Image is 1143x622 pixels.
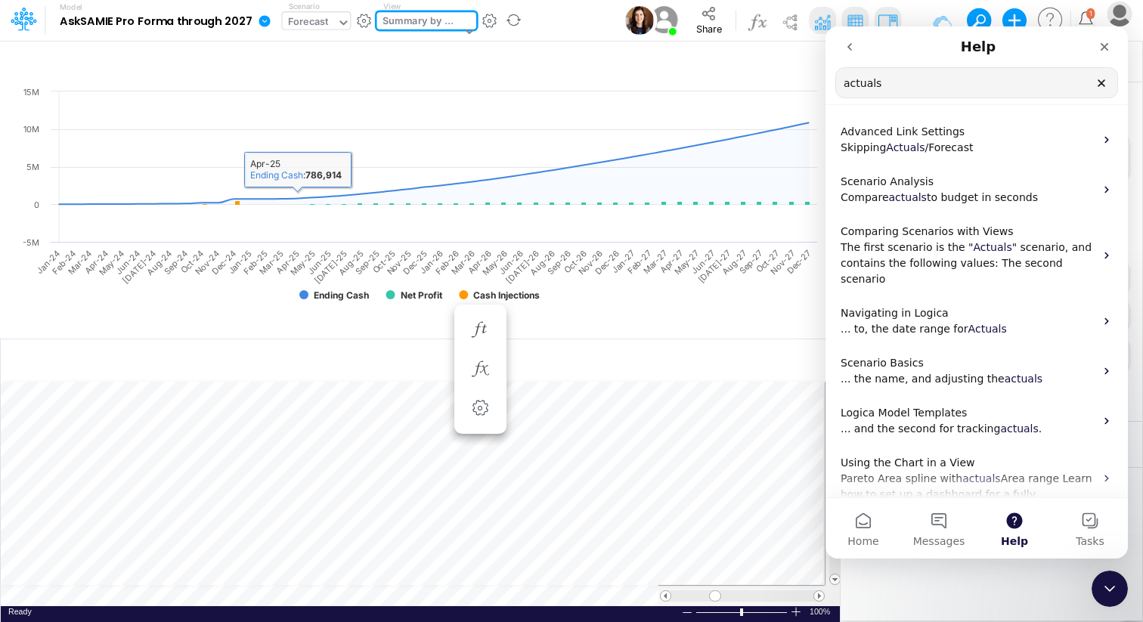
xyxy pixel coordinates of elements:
text: Feb-25 [241,248,269,276]
div: In Ready mode [8,606,32,617]
img: User Image Icon [647,3,681,37]
text: Aug-24 [144,248,174,277]
text: Ending Cash [314,289,369,301]
text: Mar-25 [258,248,286,276]
text: Jan-24 [35,248,63,276]
text: Net Profit [401,289,443,301]
text: Dec-27 [785,248,813,276]
text: Sep-24 [162,248,190,276]
text: Jun-24 [113,248,141,276]
text: Oct-26 [562,248,589,275]
a: Notifications [1077,11,1095,29]
text: Dec-24 [209,248,237,276]
text: May-24 [97,248,126,277]
text: Apr-27 [658,248,685,275]
text: May-27 [672,248,701,277]
text: Apr-24 [82,248,110,276]
text: May-26 [480,248,510,277]
text: Nov-27 [769,248,797,276]
label: Model [60,3,82,12]
text: [DATE]-27 [696,248,733,285]
text: Aug-26 [528,248,557,277]
text: Mar-27 [641,248,669,276]
text: Apr-25 [274,248,302,276]
iframe: Intercom live chat [1092,571,1128,607]
text: Sep-27 [737,248,765,276]
div: Forecast [288,14,329,32]
text: Aug-25 [336,248,366,277]
text: Feb-24 [50,248,78,276]
text: Sep-25 [353,248,381,276]
text: Jun-27 [689,248,717,276]
text: Oct-25 [370,248,398,275]
div: Summary by Month [383,14,461,31]
img: User Image Icon [625,6,654,35]
div: 1 unread items [1089,10,1092,17]
text: Nov-26 [576,248,605,277]
text: Feb-26 [433,248,461,276]
span: Share [696,23,722,34]
iframe: Intercom live chat [825,26,1128,559]
text: Apr-26 [466,248,494,276]
text: Cash Injections [473,289,540,301]
input: Type a title here [14,346,539,377]
span: 100% [810,606,832,617]
text: Jan-27 [610,248,637,275]
text: [DATE]-25 [312,248,349,285]
text: 15M [23,87,39,97]
label: Scenario [289,1,320,12]
b: AskSAMIE Pro Forma through 2027 [60,15,252,29]
input: Type a title here [13,47,678,78]
text: Oct-24 [178,248,206,275]
text: Dec-26 [593,248,621,276]
text: 0 [34,200,39,210]
div: Zoom [740,608,743,616]
text: Jun-26 [497,248,525,276]
text: Aug-27 [720,248,748,277]
button: Share [684,2,733,39]
text: Mar-26 [449,248,477,276]
label: View [383,1,401,12]
text: Jan-25 [226,248,254,276]
text: Jan-26 [418,248,446,276]
div: Zoom level [810,606,832,617]
text: 5M [26,162,39,172]
text: [DATE]-24 [121,248,158,285]
text: Feb-27 [625,248,653,276]
text: Dec-25 [401,248,429,276]
text: Mar-24 [66,248,94,276]
text: May-25 [288,248,317,277]
text: 10M [23,124,39,135]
